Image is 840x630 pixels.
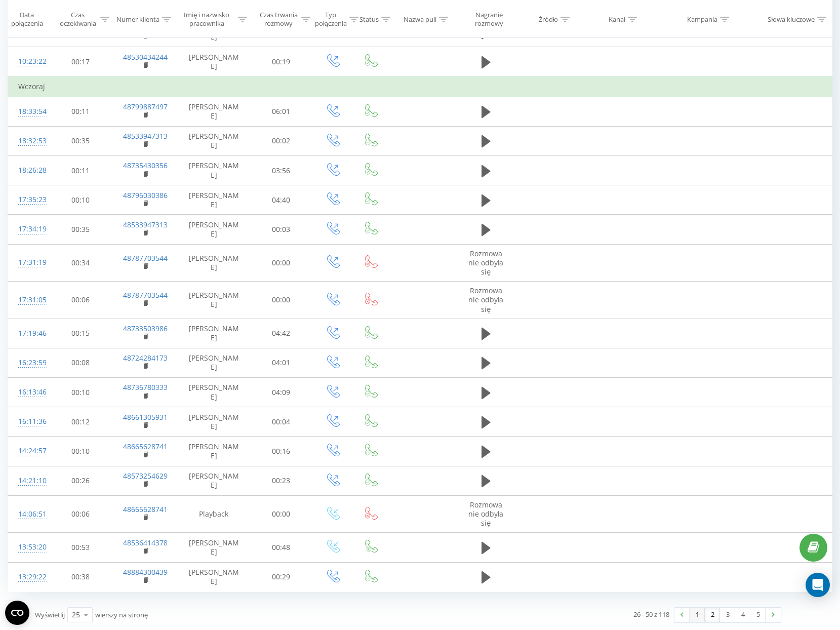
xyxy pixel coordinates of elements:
[18,102,38,122] div: 18:33:54
[49,185,112,215] td: 00:10
[8,76,832,97] td: Wczoraj
[806,573,830,597] div: Open Intercom Messenger
[178,185,250,215] td: [PERSON_NAME]
[123,471,168,481] a: 48573254629
[116,15,159,23] div: Numer klienta
[18,190,38,210] div: 17:35:23
[250,466,313,495] td: 00:23
[465,11,514,28] div: Nagranie rozmowy
[18,253,38,272] div: 17:31:19
[49,466,112,495] td: 00:26
[468,249,503,277] span: Rozmowa nie odbyła się
[705,608,720,622] a: 2
[539,15,558,23] div: Źródło
[49,407,112,437] td: 00:12
[735,608,750,622] a: 4
[18,537,38,557] div: 13:53:20
[633,609,669,619] div: 26 - 50 z 118
[49,348,112,377] td: 00:08
[18,412,38,431] div: 16:11:36
[123,324,168,333] a: 48733503986
[178,562,250,592] td: [PERSON_NAME]
[123,442,168,451] a: 48665628741
[178,319,250,348] td: [PERSON_NAME]
[18,219,38,239] div: 17:34:19
[178,348,250,377] td: [PERSON_NAME]
[690,608,705,622] a: 1
[123,504,168,514] a: 48665628741
[18,567,38,587] div: 13:29:22
[18,290,38,310] div: 17:31:05
[250,319,313,348] td: 04:42
[72,610,80,620] div: 25
[18,131,38,151] div: 18:32:53
[123,567,168,577] a: 48884300439
[768,15,815,23] div: Słowa kluczowe
[123,161,168,170] a: 48735430356
[468,500,503,528] span: Rozmowa nie odbyła się
[178,156,250,185] td: [PERSON_NAME]
[5,601,29,625] button: Open CMP widget
[250,562,313,592] td: 00:29
[49,495,112,533] td: 00:06
[18,324,38,343] div: 17:19:46
[49,215,112,244] td: 00:35
[49,562,112,592] td: 00:38
[250,495,313,533] td: 00:00
[315,11,347,28] div: Typ połączenia
[18,161,38,180] div: 18:26:28
[49,47,112,77] td: 00:17
[178,11,235,28] div: Imię i nazwisko pracownika
[250,244,313,282] td: 00:00
[8,11,46,28] div: Data połączenia
[178,47,250,77] td: [PERSON_NAME]
[49,378,112,407] td: 00:10
[250,97,313,126] td: 06:01
[123,52,168,62] a: 48530434244
[49,156,112,185] td: 00:11
[95,610,148,619] span: wierszy na stronę
[18,441,38,461] div: 14:24:57
[178,97,250,126] td: [PERSON_NAME]
[49,282,112,319] td: 00:06
[359,15,379,23] div: Status
[49,244,112,282] td: 00:34
[404,15,436,23] div: Nazwa puli
[49,126,112,155] td: 00:35
[178,215,250,244] td: [PERSON_NAME]
[178,126,250,155] td: [PERSON_NAME]
[250,407,313,437] td: 00:04
[123,190,168,200] a: 48796030386
[18,471,38,491] div: 14:21:10
[609,15,625,23] div: Kanał
[250,437,313,466] td: 00:16
[178,407,250,437] td: [PERSON_NAME]
[178,437,250,466] td: [PERSON_NAME]
[250,126,313,155] td: 00:02
[18,353,38,373] div: 16:23:59
[123,131,168,141] a: 48533947313
[178,244,250,282] td: [PERSON_NAME]
[123,353,168,363] a: 48724284173
[178,282,250,319] td: [PERSON_NAME]
[178,466,250,495] td: [PERSON_NAME]
[18,52,38,71] div: 10:23:22
[49,533,112,562] td: 00:53
[123,412,168,422] a: 48661305931
[18,382,38,402] div: 16:13:46
[123,538,168,547] a: 48536414378
[250,348,313,377] td: 04:01
[250,215,313,244] td: 00:03
[250,533,313,562] td: 00:48
[49,319,112,348] td: 00:15
[259,11,299,28] div: Czas trwania rozmowy
[123,290,168,300] a: 48787703544
[18,504,38,524] div: 14:06:51
[123,102,168,111] a: 48799887497
[58,11,98,28] div: Czas oczekiwania
[35,610,65,619] span: Wyświetlij
[178,533,250,562] td: [PERSON_NAME]
[49,437,112,466] td: 00:10
[178,378,250,407] td: [PERSON_NAME]
[750,608,766,622] a: 5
